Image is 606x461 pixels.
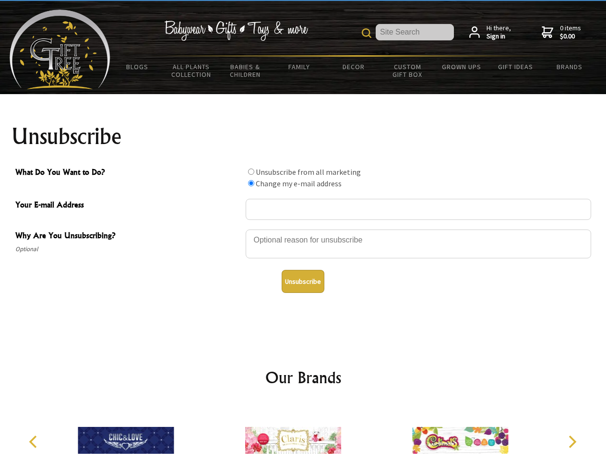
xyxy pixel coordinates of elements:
a: Family [273,57,327,77]
img: Babywear - Gifts - Toys & more [164,21,308,41]
h2: Our Brands [19,366,587,389]
strong: Sign in [487,32,511,41]
img: product search [362,28,371,38]
span: Hi there, [487,24,511,41]
label: Change my e-mail address [256,179,342,188]
span: Your E-mail Address [15,199,241,213]
span: 0 items [560,24,581,41]
strong: $0.00 [560,32,581,41]
a: BLOGS [110,57,165,77]
a: Hi there,Sign in [469,24,511,41]
a: Babies & Children [218,57,273,85]
textarea: Why Are You Unsubscribing? [246,230,591,258]
a: Custom Gift Box [380,57,435,85]
a: Gift Ideas [488,57,543,77]
a: Brands [543,57,597,77]
img: Babyware - Gifts - Toys and more... [10,10,110,89]
a: 0 items$0.00 [542,24,581,41]
button: Previous [24,431,45,452]
button: Next [561,431,582,452]
span: What Do You Want to Do? [15,166,241,180]
input: Your E-mail Address [246,199,591,220]
button: Unsubscribe [282,270,324,293]
h1: Unsubscribe [12,125,595,148]
label: Unsubscribe from all marketing [256,167,361,177]
a: Decor [326,57,380,77]
input: What Do You Want to Do? [248,180,254,186]
span: Why Are You Unsubscribing? [15,230,241,243]
span: Optional [15,243,241,255]
a: Grown Ups [434,57,488,77]
input: What Do You Want to Do? [248,169,254,175]
input: Site Search [376,24,454,40]
a: All Plants Collection [165,57,219,85]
